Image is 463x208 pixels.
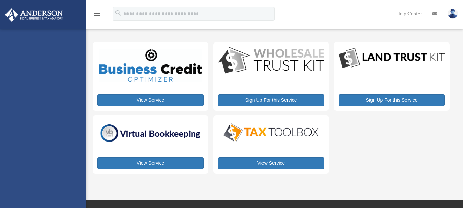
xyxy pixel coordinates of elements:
[3,8,65,22] img: Anderson Advisors Platinum Portal
[218,157,324,169] a: View Service
[339,94,445,106] a: Sign Up For this Service
[93,12,101,18] a: menu
[93,10,101,18] i: menu
[97,157,204,169] a: View Service
[218,94,324,106] a: Sign Up For this Service
[448,9,458,19] img: User Pic
[97,94,204,106] a: View Service
[114,9,122,17] i: search
[339,47,445,70] img: LandTrust_lgo-1.jpg
[218,47,324,75] img: WS-Trust-Kit-lgo-1.jpg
